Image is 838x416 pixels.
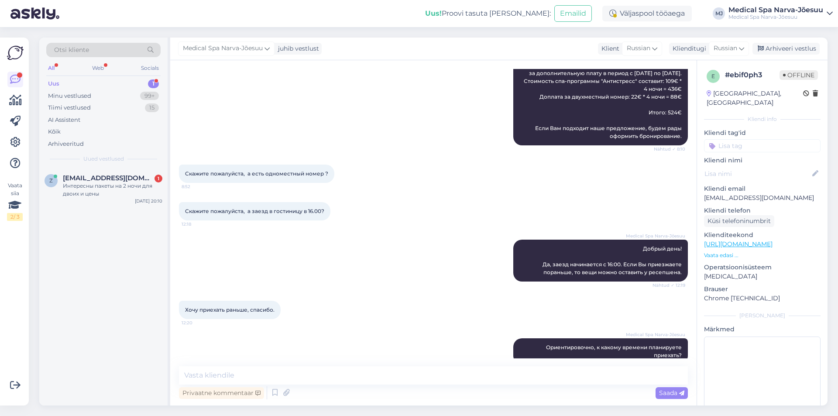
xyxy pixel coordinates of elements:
div: Tiimi vestlused [48,103,91,112]
div: Arhiveeri vestlus [752,43,820,55]
div: 99+ [140,92,159,100]
div: Socials [139,62,161,74]
p: [MEDICAL_DATA] [704,272,821,281]
p: Kliendi email [704,184,821,193]
div: Vaata siia [7,182,23,221]
div: Kõik [48,127,61,136]
p: Brauser [704,285,821,294]
div: 1 [148,79,159,88]
div: Uus [48,79,59,88]
a: [URL][DOMAIN_NAME] [704,240,773,248]
p: Kliendi telefon [704,206,821,215]
p: Vaata edasi ... [704,251,821,259]
div: Minu vestlused [48,92,91,100]
a: Medical Spa Narva-JõesuuMedical Spa Narva-Jõesuu [728,7,833,21]
span: Saada [659,389,684,397]
span: zapadnja71@mail.ru [63,174,154,182]
div: MJ [713,7,725,20]
div: Arhiveeritud [48,140,84,148]
p: Kliendi nimi [704,156,821,165]
span: Nähtud ✓ 8:10 [653,146,685,152]
div: 15 [145,103,159,112]
span: Russian [714,44,737,53]
p: [EMAIL_ADDRESS][DOMAIN_NAME] [704,193,821,203]
div: Küsi telefoninumbrit [704,215,774,227]
p: Chrome [TECHNICAL_ID] [704,294,821,303]
button: Emailid [554,5,592,22]
span: 12:18 [182,221,214,227]
div: Интересны пакеты на 2 ночи для двоих и цены [63,182,162,198]
input: Lisa tag [704,139,821,152]
span: Otsi kliente [54,45,89,55]
div: Medical Spa Narva-Jõesuu [728,7,823,14]
span: Medical Spa Narva-Jõesuu [626,233,685,239]
span: Medical Spa Narva-Jõesuu [183,44,263,53]
div: Väljaspool tööaega [602,6,692,21]
span: Medical Spa Narva-Jõesuu [626,331,685,338]
div: [DATE] 20:10 [135,198,162,204]
div: Privaatne kommentaar [179,387,264,399]
p: Operatsioonisüsteem [704,263,821,272]
span: Russian [627,44,650,53]
img: Askly Logo [7,45,24,61]
span: 12:20 [182,320,214,326]
div: 2 / 3 [7,213,23,221]
div: Proovi tasuta [PERSON_NAME]: [425,8,551,19]
span: 8:52 [182,183,214,190]
div: [GEOGRAPHIC_DATA], [GEOGRAPHIC_DATA] [707,89,803,107]
p: Märkmed [704,325,821,334]
span: Offline [780,70,818,80]
div: # ebif0ph3 [725,70,780,80]
div: [PERSON_NAME] [704,312,821,320]
span: Nähtud ✓ 12:19 [653,282,685,289]
span: z [49,177,53,184]
div: Medical Spa Narva-Jõesuu [728,14,823,21]
span: Скажите пожалуйста, а есть одноместный номер ? [185,170,328,177]
div: Klienditugi [669,44,706,53]
div: All [46,62,56,74]
div: AI Assistent [48,116,80,124]
p: Klienditeekond [704,230,821,240]
div: 1 [155,175,162,182]
div: Web [90,62,106,74]
p: Kliendi tag'id [704,128,821,138]
div: juhib vestlust [275,44,319,53]
span: Хочу приехать раньше, спасибо. [185,306,275,313]
span: e [711,73,715,79]
input: Lisa nimi [704,169,811,179]
b: Uus! [425,9,442,17]
div: Klient [598,44,619,53]
span: Uued vestlused [83,155,124,163]
span: Скажите пожалуйста, а заезд в гостиницу в 16.00? [185,208,324,214]
span: Ориентировочно, к какому времени планируете приехать? [546,344,683,358]
div: Kliendi info [704,115,821,123]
